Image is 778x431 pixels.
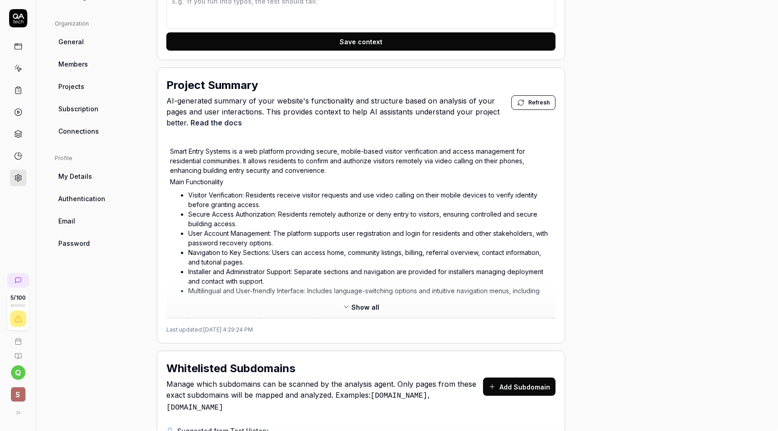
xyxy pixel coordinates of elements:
[4,380,32,404] button: S
[10,295,26,301] span: 5 / 100
[188,248,552,267] li: Navigation to Key Sections: Users can access home, community listings, billing, referral overview...
[55,100,142,117] a: Subscription
[58,171,92,181] span: My Details
[55,20,142,28] div: Organization
[166,404,223,412] code: [DOMAIN_NAME]
[170,177,552,187] p: Main Functionality
[55,235,142,252] a: Password
[11,387,26,402] span: S
[188,190,552,209] li: Visitor Verification: Residents receive visitor requests and use video calling on their mobile de...
[58,216,75,226] span: Email
[58,104,98,114] span: Subscription
[511,95,556,110] button: Refresh
[4,345,32,360] a: Documentation
[166,95,511,128] span: AI-generated summary of your website's functionality and structure based on analysis of your page...
[371,392,428,400] code: [DOMAIN_NAME]
[188,286,552,305] li: Multilingual and User-friendly Interface: Includes language-switching options and intuitive navig...
[166,360,295,377] h2: Whitelisted Subdomains
[170,146,552,175] p: Smart Entry Systems is a web platform providing secure, mobile-based visitor verification and acc...
[55,78,142,95] a: Projects
[55,123,142,140] a: Connections
[58,59,88,69] span: Members
[188,228,552,248] li: User Account Management: The platform supports user registration and login for residents and othe...
[58,194,105,203] span: Authentication
[58,82,84,91] span: Projects
[55,213,142,229] a: Email
[55,154,142,162] div: Profile
[55,168,142,185] a: My Details
[4,331,32,345] a: Book a call with us
[58,239,90,248] span: Password
[7,273,29,288] a: New conversation
[166,77,258,93] h2: Project Summary
[58,126,99,136] span: Connections
[352,302,380,312] span: Show all
[55,33,142,50] a: General
[11,365,26,380] button: q
[188,209,552,228] li: Secure Access Authorization: Residents remotely authorize or deny entry to visitors, ensuring con...
[528,99,550,107] span: Refresh
[191,118,242,127] a: Read the docs
[166,318,556,334] div: Last updated: [DATE] 4:29:24 PM
[166,32,556,51] button: Save context
[337,300,385,314] button: Show all
[55,56,142,73] a: Members
[55,190,142,207] a: Authentication
[483,378,556,396] button: Add Subdomain
[166,379,483,413] span: Manage which subdomains can be scanned by the analysis agent. Only pages from these exact subdoma...
[58,37,84,47] span: General
[188,267,552,286] li: Installer and Administrator Support: Separate sections and navigation are provided for installers...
